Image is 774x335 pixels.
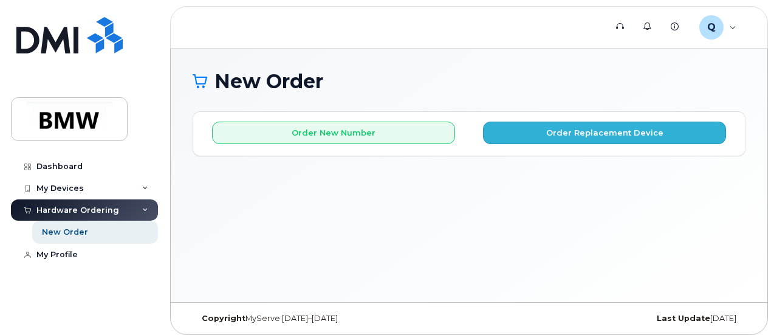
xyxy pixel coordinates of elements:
[721,282,765,326] iframe: Messenger Launcher
[212,122,455,144] button: Order New Number
[202,314,245,323] strong: Copyright
[193,314,377,323] div: MyServe [DATE]–[DATE]
[483,122,726,144] button: Order Replacement Device
[193,71,745,92] h1: New Order
[657,314,710,323] strong: Last Update
[561,314,745,323] div: [DATE]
